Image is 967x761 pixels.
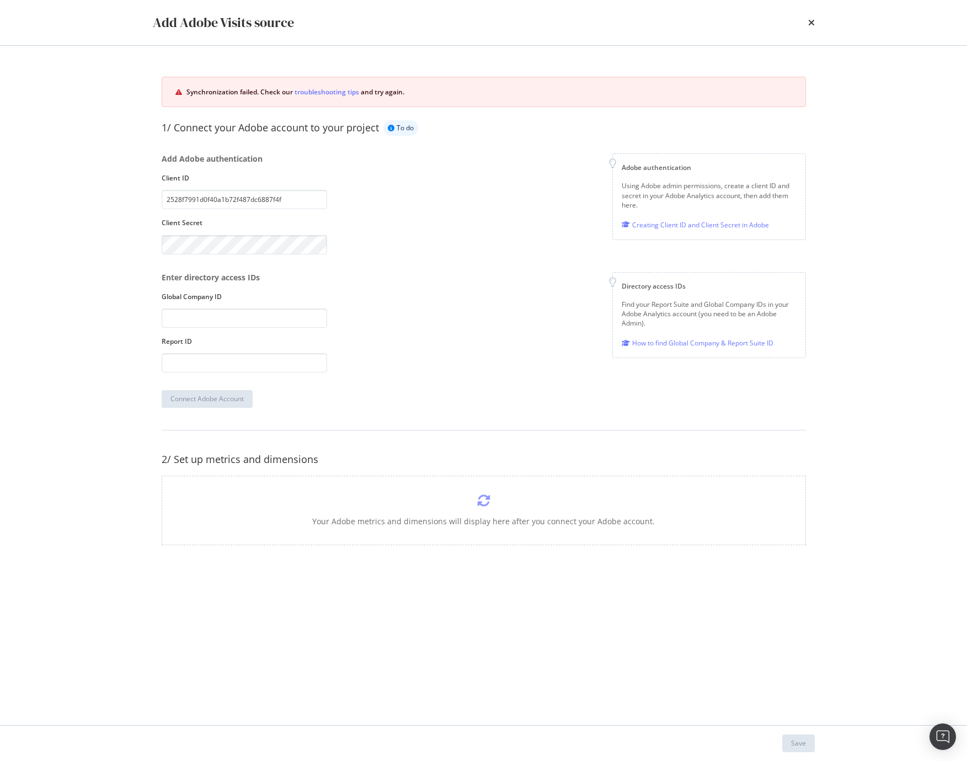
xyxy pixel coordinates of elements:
div: Find your Report Suite and Global Company IDs in your Adobe Analytics account (you need to be an ... [622,300,796,328]
div: 1/ Connect your Adobe account to your project [162,121,379,135]
a: troubleshooting tips [295,86,359,98]
div: danger banner [162,77,806,107]
div: info label [383,120,418,136]
div: Save [791,738,806,748]
div: Add Adobe authentication [162,153,327,164]
label: Report ID [162,337,327,346]
label: Client Secret [162,218,327,227]
div: Add Adobe Visits source [153,13,294,32]
a: Creating Client ID and Client Secret in Adobe [622,219,769,231]
div: Enter directory access IDs [162,272,327,283]
label: Client ID [162,173,327,183]
div: Your Adobe metrics and dimensions will display here after you connect your Adobe account. [312,516,655,527]
a: How to find Global Company & Report Suite ID [622,337,773,349]
div: Using Adobe admin permissions, create a client ID and secret in your Adobe Analytics account, the... [622,181,796,209]
div: Adobe authentication [622,163,796,172]
button: Connect Adobe Account [162,390,253,408]
div: 2/ Set up metrics and dimensions [162,453,806,467]
span: To do [397,125,414,131]
label: Global Company ID [162,292,327,301]
div: Synchronization failed. Check our and try again. [186,86,792,98]
div: times [808,13,815,32]
button: Save [782,735,815,752]
div: Open Intercom Messenger [929,723,956,750]
div: Connect Adobe Account [170,394,244,403]
div: Directory access IDs [622,281,796,291]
